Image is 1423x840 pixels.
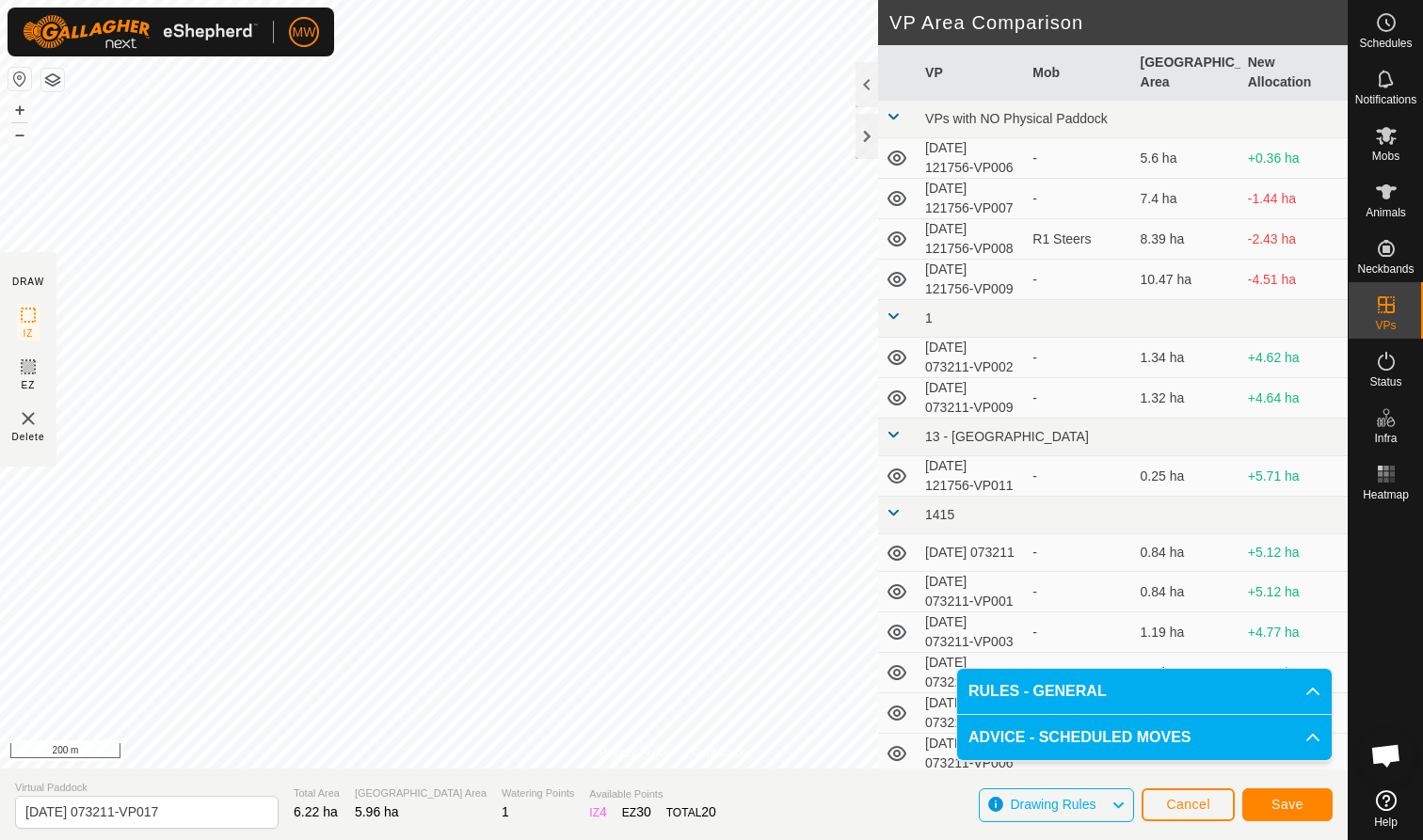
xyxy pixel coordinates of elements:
[600,744,670,761] a: Privacy Policy
[1032,388,1125,408] div: -
[918,653,1025,693] td: [DATE] 073211-VP004
[957,715,1332,760] p-accordion-header: ADVICE - SCHEDULED MOVES
[1240,219,1348,260] td: -2.43 ha
[957,669,1332,714] p-accordion-header: RULES - GENERAL
[1374,433,1397,444] span: Infra
[968,726,1191,749] span: ADVICE - SCHEDULED MOVES
[1133,456,1240,497] td: 0.25 ha
[41,69,64,91] button: Map Layers
[1133,378,1240,419] td: 1.32 ha
[918,734,1025,774] td: [DATE] 073211-VP006
[1357,263,1414,275] span: Neckbands
[1375,320,1396,331] span: VPs
[24,326,34,341] span: IZ
[1363,489,1409,500] span: Heatmap
[918,260,1025,300] td: [DATE] 121756-VP009
[589,786,716,802] span: Available Points
[502,804,509,819] span: 1
[1032,270,1125,290] div: -
[1032,582,1125,602] div: -
[1025,45,1132,101] th: Mob
[925,111,1108,126] span: VPs with NO Physical Paddock
[1240,138,1348,179] td: +0.36 ha
[918,338,1025,378] td: [DATE] 073211-VP002
[918,693,1025,734] td: [DATE] 073211-VP005
[1133,338,1240,378] td: 1.34 ha
[1372,151,1399,162] span: Mobs
[1133,219,1240,260] td: 8.39 ha
[1240,338,1348,378] td: +4.62 ha
[918,219,1025,260] td: [DATE] 121756-VP008
[1032,189,1125,209] div: -
[23,15,258,49] img: Gallagher Logo
[600,804,607,819] span: 4
[8,123,31,146] button: –
[1374,816,1398,828] span: Help
[918,456,1025,497] td: [DATE] 121756-VP011
[294,785,340,801] span: Total Area
[968,680,1107,703] span: RULES - GENERAL
[1032,230,1125,249] div: R1 Steers
[1133,179,1240,219] td: 7.4 ha
[889,11,1348,34] h2: VP Area Comparison
[1355,94,1416,105] span: Notifications
[1349,783,1423,835] a: Help
[1240,534,1348,572] td: +5.12 ha
[1133,534,1240,572] td: 0.84 ha
[1133,138,1240,179] td: 5.6 ha
[502,785,574,801] span: Watering Points
[1240,378,1348,419] td: +4.64 ha
[1133,260,1240,300] td: 10.47 ha
[22,378,36,392] span: EZ
[918,179,1025,219] td: [DATE] 121756-VP007
[12,275,44,289] div: DRAW
[355,785,487,801] span: [GEOGRAPHIC_DATA] Area
[1240,45,1348,101] th: New Allocation
[701,804,716,819] span: 20
[12,430,45,444] span: Delete
[1010,797,1095,812] span: Drawing Rules
[1142,788,1235,821] button: Cancel
[622,802,651,822] div: EZ
[1366,207,1406,218] span: Animals
[1166,797,1210,812] span: Cancel
[918,534,1025,572] td: [DATE] 073211
[1133,45,1240,101] th: [GEOGRAPHIC_DATA] Area
[8,99,31,121] button: +
[1032,623,1125,642] div: -
[1032,467,1125,486] div: -
[1240,260,1348,300] td: -4.51 ha
[1359,38,1412,49] span: Schedules
[1240,612,1348,653] td: +4.77 ha
[1032,543,1125,563] div: -
[925,310,933,325] span: 1
[1369,376,1401,388] span: Status
[918,378,1025,419] td: [DATE] 073211-VP009
[1032,149,1125,168] div: -
[1240,653,1348,693] td: +4.76 ha
[589,802,606,822] div: IZ
[693,744,748,761] a: Contact Us
[1271,797,1303,812] span: Save
[1133,612,1240,653] td: 1.19 ha
[666,802,716,822] div: TOTAL
[1133,572,1240,612] td: 0.84 ha
[1240,179,1348,219] td: -1.44 ha
[918,45,1025,101] th: VP
[294,804,338,819] span: 6.22 ha
[1032,348,1125,368] div: -
[1032,663,1125,683] div: -
[17,407,40,430] img: VP
[925,429,1089,444] span: 13 - [GEOGRAPHIC_DATA]
[1358,727,1415,784] div: Open chat
[355,804,399,819] span: 5.96 ha
[1133,653,1240,693] td: 1.2 ha
[293,23,316,42] span: MW
[925,507,954,522] span: 1415
[918,572,1025,612] td: [DATE] 073211-VP001
[1242,788,1333,821] button: Save
[636,804,651,819] span: 30
[15,780,279,796] span: Virtual Paddock
[1240,456,1348,497] td: +5.71 ha
[1240,572,1348,612] td: +5.12 ha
